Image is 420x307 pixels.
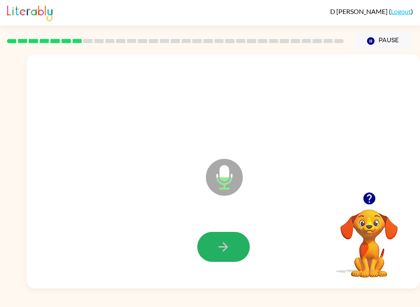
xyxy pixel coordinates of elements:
[7,3,52,21] img: Literably
[330,7,389,15] span: D [PERSON_NAME]
[354,32,413,50] button: Pause
[328,197,410,279] video: Your browser must support playing .mp4 files to use Literably. Please try using another browser.
[330,7,413,15] div: ( )
[391,7,411,15] a: Logout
